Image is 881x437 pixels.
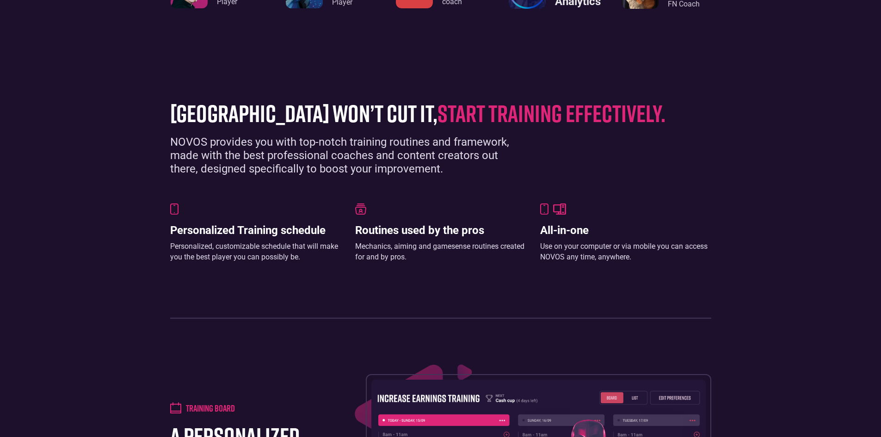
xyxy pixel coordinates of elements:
[170,224,341,237] h3: Personalized Training schedule
[437,98,665,127] span: start training effectively.
[355,241,526,262] div: Mechanics, aiming and gamesense routines created for and by pros.
[355,224,526,237] h3: Routines used by the pros
[170,241,341,262] div: Personalized, customizable schedule that will make you the best player you can possibly be.
[186,402,235,413] h4: Training board
[540,224,711,237] h3: All-in-one
[170,100,697,126] h1: [GEOGRAPHIC_DATA] won’t cut it,
[170,135,526,175] div: NOVOS provides you with top-notch training routines and framework, made with the best professiona...
[540,241,711,262] div: Use on your computer or via mobile you can access NOVOS any time, anywhere.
